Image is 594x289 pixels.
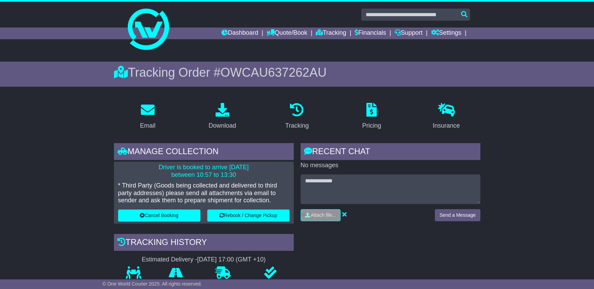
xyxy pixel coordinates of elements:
a: Financials [355,28,386,39]
div: RECENT CHAT [301,143,480,162]
p: * Third Party (Goods being collected and delivered to third party addresses) please send all atta... [118,182,290,204]
div: Tracking [285,121,309,130]
div: Estimated Delivery - [114,256,294,264]
div: Insurance [433,121,460,130]
p: Driver is booked to arrive [DATE] between 10:57 to 13:30 [118,164,290,179]
a: Settings [431,28,461,39]
div: Manage collection [114,143,294,162]
a: Quote/Book [267,28,307,39]
p: No messages [301,162,480,169]
button: Send a Message [435,209,480,221]
a: Tracking [281,100,313,133]
div: [DATE] 17:00 (GMT +10) [197,256,266,264]
div: Tracking Order # [114,65,480,80]
div: Download [209,121,236,130]
a: Tracking [316,28,346,39]
div: Tracking history [114,234,294,253]
a: Support [395,28,423,39]
button: Cancel Booking [118,210,200,222]
div: Email [140,121,155,130]
a: Download [204,100,241,133]
button: Rebook / Change Pickup [207,210,290,222]
div: Pricing [362,121,381,130]
a: Email [135,100,160,133]
span: OWCAU637262AU [220,65,326,79]
span: © One World Courier 2025. All rights reserved. [103,281,202,287]
a: Dashboard [221,28,258,39]
a: Insurance [428,100,465,133]
a: Pricing [358,100,386,133]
